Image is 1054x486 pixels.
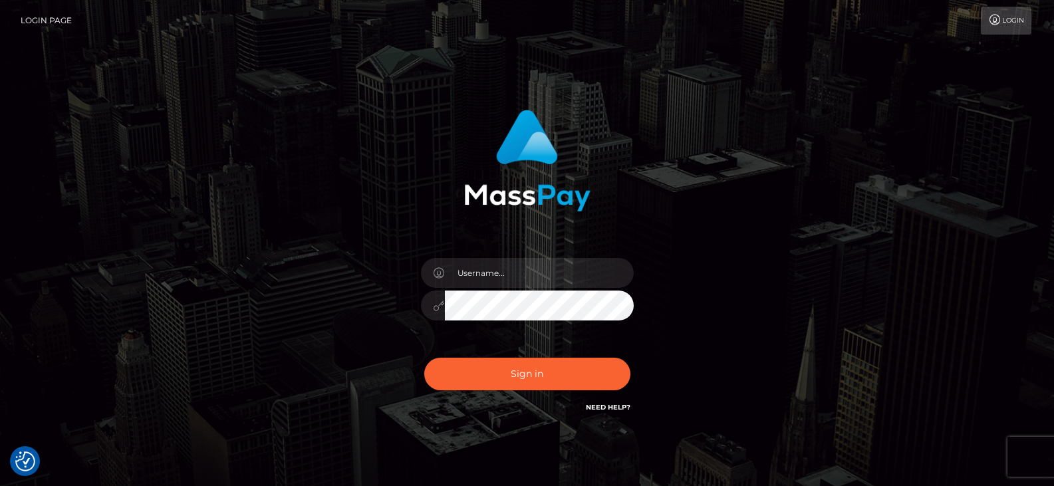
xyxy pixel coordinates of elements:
a: Login Page [21,7,72,35]
img: MassPay Login [464,110,591,211]
img: Revisit consent button [15,451,35,471]
input: Username... [445,258,634,288]
a: Need Help? [586,403,630,412]
a: Login [981,7,1031,35]
button: Sign in [424,358,630,390]
button: Consent Preferences [15,451,35,471]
